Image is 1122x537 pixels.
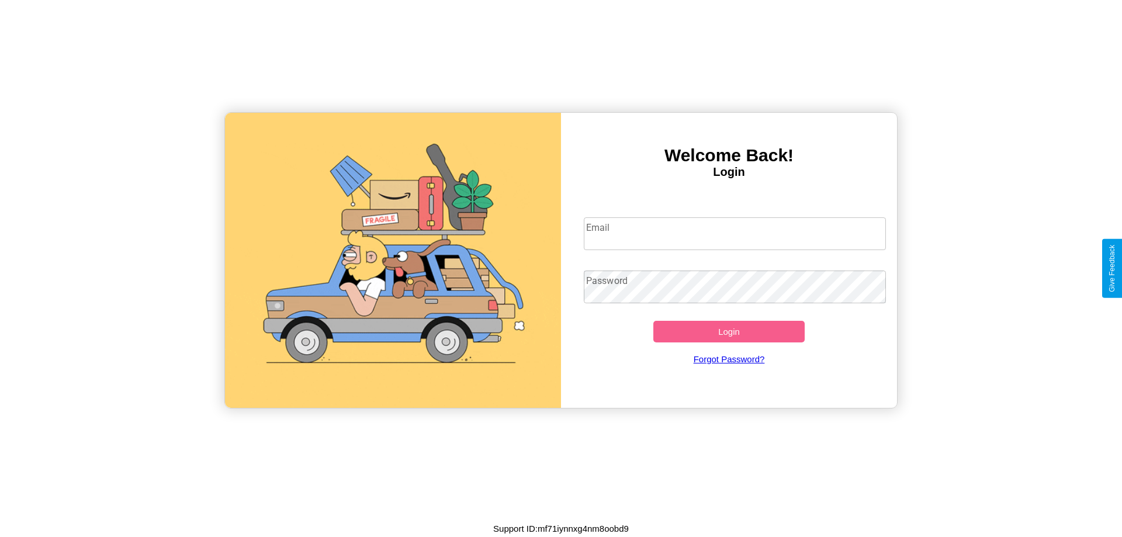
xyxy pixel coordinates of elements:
[493,521,629,536] p: Support ID: mf71iynnxg4nm8oobd9
[561,165,897,179] h4: Login
[1108,245,1116,292] div: Give Feedback
[653,321,805,342] button: Login
[561,145,897,165] h3: Welcome Back!
[578,342,881,376] a: Forgot Password?
[225,113,561,408] img: gif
